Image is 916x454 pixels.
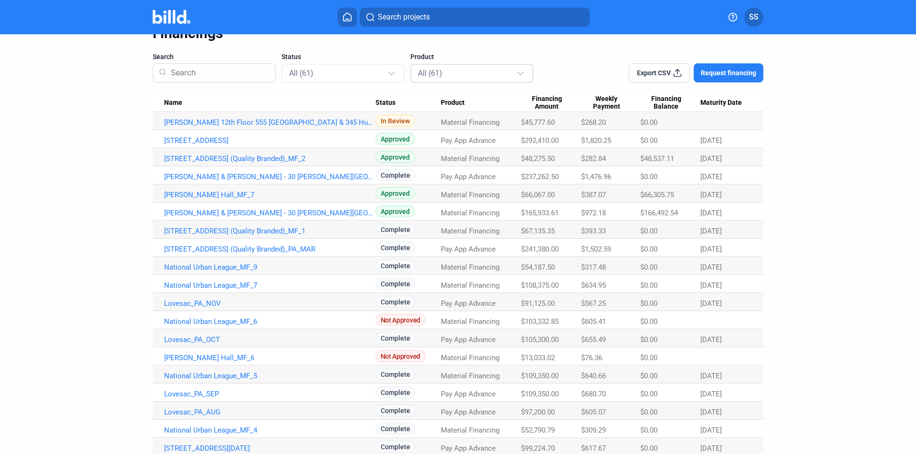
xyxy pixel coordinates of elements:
span: Complete [375,278,416,290]
a: National Urban League_MF_7 [164,281,375,290]
input: Search [167,61,270,85]
span: Complete [375,242,416,253]
span: $0.00 [640,118,657,127]
span: $66,305.75 [640,191,674,199]
div: Weekly Payment [581,95,640,111]
span: $45,777.60 [521,118,555,127]
span: [DATE] [700,390,722,398]
span: $0.00 [640,317,657,326]
span: SS [749,11,759,23]
span: $292,410.00 [521,136,559,145]
span: $0.00 [640,353,657,362]
span: In Review [375,115,415,127]
span: $108,375.00 [521,281,559,290]
button: Search projects [360,8,590,27]
span: Complete [375,223,416,235]
span: Material Financing [441,317,500,326]
span: [DATE] [700,426,722,434]
a: [STREET_ADDRESS] (Quality Branded)_PA_MAR [164,245,375,253]
span: $103,332.85 [521,317,559,326]
span: $634.95 [581,281,606,290]
span: Complete [375,441,416,453]
a: Lovesac_PA_NOV [164,299,375,308]
span: [DATE] [700,263,722,272]
span: $52,790.79 [521,426,555,434]
span: Search [153,52,174,61]
a: [PERSON_NAME] & [PERSON_NAME] - 30 [PERSON_NAME][GEOGRAPHIC_DATA] [164,172,375,181]
span: $13,033.02 [521,353,555,362]
span: $640.66 [581,372,606,380]
span: Approved [375,133,415,145]
span: $99,224.70 [521,444,555,453]
span: $109,350.00 [521,372,559,380]
span: [DATE] [700,281,722,290]
span: [DATE] [700,227,722,235]
span: $0.00 [640,263,657,272]
span: Complete [375,260,416,272]
span: $105,300.00 [521,335,559,344]
span: Complete [375,404,416,416]
mat-select-trigger: All (61) [418,69,442,78]
a: [STREET_ADDRESS] (Quality Branded)_MF_1 [164,227,375,235]
span: $241,380.00 [521,245,559,253]
span: [DATE] [700,191,722,199]
span: Product [410,52,434,61]
span: [DATE] [700,335,722,344]
div: Financing Amount [521,95,581,111]
div: Financing Balance [640,95,700,111]
button: Export CSV [629,63,690,82]
span: Approved [375,187,415,199]
a: [STREET_ADDRESS] (Quality Branded)_MF_2 [164,154,375,163]
span: $48,275.50 [521,154,555,163]
span: $605.07 [581,408,606,416]
span: $680.70 [581,390,606,398]
span: Status [375,99,396,107]
span: $67,135.35 [521,227,555,235]
span: Financing Amount [521,95,572,111]
span: Request financing [701,68,756,78]
a: Lovesac_PA_SEP [164,390,375,398]
span: [DATE] [700,172,722,181]
span: Pay App Advance [441,408,496,416]
span: $0.00 [640,281,657,290]
span: Material Financing [441,209,500,217]
button: Request financing [694,63,763,82]
span: Material Financing [441,426,500,434]
span: $1,476.96 [581,172,611,181]
span: Approved [375,151,415,163]
span: [DATE] [700,299,722,308]
span: Material Financing [441,191,500,199]
span: Material Financing [441,118,500,127]
span: Maturity Date [700,99,742,107]
span: $166,492.54 [640,209,678,217]
span: $237,262.50 [521,172,559,181]
span: Complete [375,332,416,344]
a: [STREET_ADDRESS] [164,136,375,145]
span: $282.84 [581,154,606,163]
span: $0.00 [640,408,657,416]
span: [DATE] [700,245,722,253]
a: National Urban League_MF_4 [164,426,375,434]
span: $567.25 [581,299,606,308]
span: $1,820.25 [581,136,611,145]
span: $1,502.59 [581,245,611,253]
span: $91,125.00 [521,299,555,308]
img: Billd Company Logo [153,10,190,24]
button: SS [744,8,763,27]
span: [DATE] [700,372,722,380]
span: $48,537.11 [640,154,674,163]
span: $54,187.50 [521,263,555,272]
span: Material Financing [441,154,500,163]
a: [STREET_ADDRESS][DATE] [164,444,375,453]
a: Lovesac_PA_AUG [164,408,375,416]
span: $0.00 [640,227,657,235]
span: $0.00 [640,172,657,181]
span: Pay App Advance [441,299,496,308]
span: $0.00 [640,335,657,344]
div: Name [164,99,375,107]
div: Maturity Date [700,99,752,107]
span: [DATE] [700,154,722,163]
span: Not Approved [375,314,426,326]
span: $97,200.00 [521,408,555,416]
span: $0.00 [640,426,657,434]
